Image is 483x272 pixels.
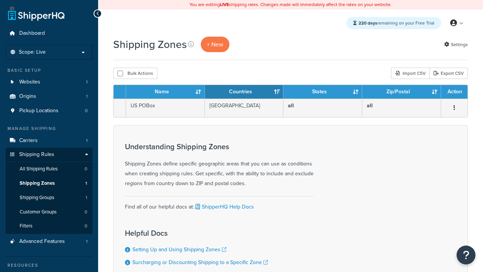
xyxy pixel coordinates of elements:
[6,104,92,118] li: Pickup Locations
[85,223,87,229] span: 0
[20,166,58,172] span: All Shipping Rules
[126,99,205,117] td: US POBox
[201,37,229,52] a: + New
[20,180,55,187] span: Shipping Zones
[6,148,92,162] a: Shipping Rules
[220,1,229,8] b: LIVE
[6,67,92,74] div: Basic Setup
[288,102,294,110] b: all
[367,102,373,110] b: all
[205,85,284,99] th: Countries: activate to sort column ascending
[6,205,92,219] li: Customer Groups
[6,235,92,249] li: Advanced Features
[346,17,441,29] div: remaining on your Free Trial
[6,162,92,176] a: All Shipping Rules 0
[86,238,88,245] span: 1
[20,195,54,201] span: Shipping Groups
[6,90,92,104] li: Origins
[19,108,58,114] span: Pickup Locations
[125,142,314,189] div: Shipping Zones define specific geographic areas that you can use as conditions when creating ship...
[19,93,36,100] span: Origins
[441,85,468,99] th: Action
[6,75,92,89] li: Websites
[6,176,92,190] li: Shipping Zones
[6,125,92,132] div: Manage Shipping
[20,223,32,229] span: Filters
[6,219,92,233] a: Filters 0
[19,49,46,56] span: Scope: Live
[6,205,92,219] a: Customer Groups 0
[85,108,88,114] span: 0
[86,93,88,100] span: 1
[85,166,87,172] span: 0
[457,246,475,264] button: Open Resource Center
[6,26,92,40] a: Dashboard
[20,209,57,215] span: Customer Groups
[125,229,268,237] h3: Helpful Docs
[6,134,92,148] a: Carriers 1
[125,196,314,212] div: Find all of our helpful docs at:
[86,79,88,85] span: 1
[358,20,377,26] strong: 220 days
[113,37,187,52] h1: Shipping Zones
[444,39,468,50] a: Settings
[6,262,92,269] div: Resources
[6,75,92,89] a: Websites 1
[132,258,268,266] a: Surcharging or Discounting Shipping to a Specific Zone
[86,195,87,201] span: 1
[8,6,65,21] a: ShipperHQ Home
[362,85,441,99] th: Zip/Postal: activate to sort column ascending
[391,68,429,79] div: Import CSV
[125,142,314,151] h3: Understanding Shipping Zones
[6,219,92,233] li: Filters
[19,238,65,245] span: Advanced Features
[19,79,40,85] span: Websites
[6,176,92,190] a: Shipping Zones 1
[19,138,38,144] span: Carriers
[19,30,45,37] span: Dashboard
[6,104,92,118] a: Pickup Locations 0
[283,85,362,99] th: States: activate to sort column ascending
[207,40,223,49] span: + New
[126,85,205,99] th: Name: activate to sort column ascending
[429,68,468,79] a: Export CSV
[6,134,92,148] li: Carriers
[6,191,92,205] a: Shipping Groups 1
[85,209,87,215] span: 0
[85,180,87,187] span: 1
[6,90,92,104] a: Origins 1
[113,68,157,79] button: Bulk Actions
[6,235,92,249] a: Advanced Features 1
[205,99,284,117] td: [GEOGRAPHIC_DATA]
[6,148,92,234] li: Shipping Rules
[6,191,92,205] li: Shipping Groups
[132,246,226,253] a: Setting Up and Using Shipping Zones
[86,138,88,144] span: 1
[194,203,254,211] a: ShipperHQ Help Docs
[19,151,54,158] span: Shipping Rules
[6,162,92,176] li: All Shipping Rules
